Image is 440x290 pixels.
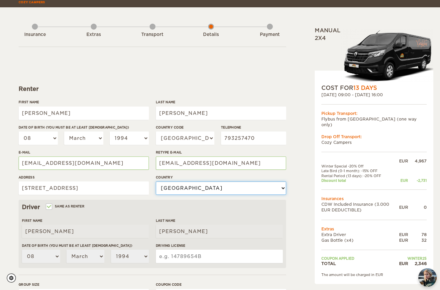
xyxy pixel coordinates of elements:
div: -2,731 [408,178,427,183]
img: Langur-m-c-logo-2.png [341,29,433,84]
div: 78 [408,232,427,237]
label: Last Name [156,218,283,223]
td: Late Bird (0-1 month): -15% OFF [321,168,399,173]
div: Drop Off Transport: [321,134,427,140]
td: Insurances [321,196,427,201]
label: Same as renter [47,203,84,209]
td: Cozy Campers [321,140,427,145]
input: e.g. William [22,225,149,238]
div: EUR [399,178,408,183]
td: Rental Period (13 days): -20% OFF [321,173,399,178]
input: e.g. example@example.com [19,156,149,170]
input: e.g. 1 234 567 890 [221,132,286,145]
input: e.g. William [19,107,149,120]
td: Discount total [321,178,399,183]
label: Country [156,175,286,180]
label: E-mail [19,150,149,155]
input: e.g. Smith [156,107,286,120]
div: 32 [408,237,427,243]
td: Extras [321,226,427,232]
div: 0 [408,204,427,210]
div: Payment [252,32,288,38]
div: Transport [134,32,171,38]
label: Group size [19,282,149,287]
div: Details [193,32,229,38]
div: [DATE] 09:00 - [DATE] 16:00 [321,92,427,98]
td: Coupon applied [321,256,399,261]
input: e.g. 14789654B [156,250,283,263]
a: Cookie settings [7,273,20,283]
label: Driving License [156,243,283,248]
td: Extra Driver [321,232,399,237]
label: Date of birth (You must be at least [DEMOGRAPHIC_DATA]) [22,243,149,248]
div: Insurance [17,32,53,38]
div: EUR [399,204,408,210]
label: Telephone [221,125,286,130]
div: 4,967 [408,158,427,164]
div: EUR [399,158,408,164]
span: 13 Days [353,85,377,91]
label: Coupon code [156,282,286,287]
input: Same as renter [47,205,51,209]
label: First Name [22,218,149,223]
input: e.g. example@example.com [156,156,286,170]
div: EUR [399,237,408,243]
label: Country Code [156,125,214,130]
label: Date of birth (You must be at least [DEMOGRAPHIC_DATA]) [19,125,149,130]
label: Retype E-mail [156,150,286,155]
img: Freyja at Cozy Campers [418,268,437,287]
label: Address [19,175,149,180]
td: CDW Included Insurance (3.000 EUR DEDUCTIBLE) [321,201,399,213]
input: e.g. Smith [156,225,283,238]
div: Extras [75,32,112,38]
div: 2,346 [408,261,427,266]
td: TOTAL [321,261,399,266]
div: COST FOR [321,84,427,92]
label: First Name [19,100,149,105]
td: Winter Special -20% Off [321,164,399,168]
td: Flybus from [GEOGRAPHIC_DATA] (one way only) [321,116,427,128]
input: e.g. Street, City, Zip Code [19,181,149,195]
td: Gas Bottle (x4) [321,237,399,243]
div: Manual 2x4 [315,27,433,84]
div: EUR [399,232,408,237]
div: Driver [22,203,283,211]
div: The amount will be charged in EUR [321,272,427,277]
div: Pickup Transport: [321,111,427,116]
div: Renter [19,85,286,93]
label: Last Name [156,100,286,105]
td: WINTER25 [399,256,427,261]
button: chat-button [418,268,437,287]
div: EUR [399,261,408,266]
